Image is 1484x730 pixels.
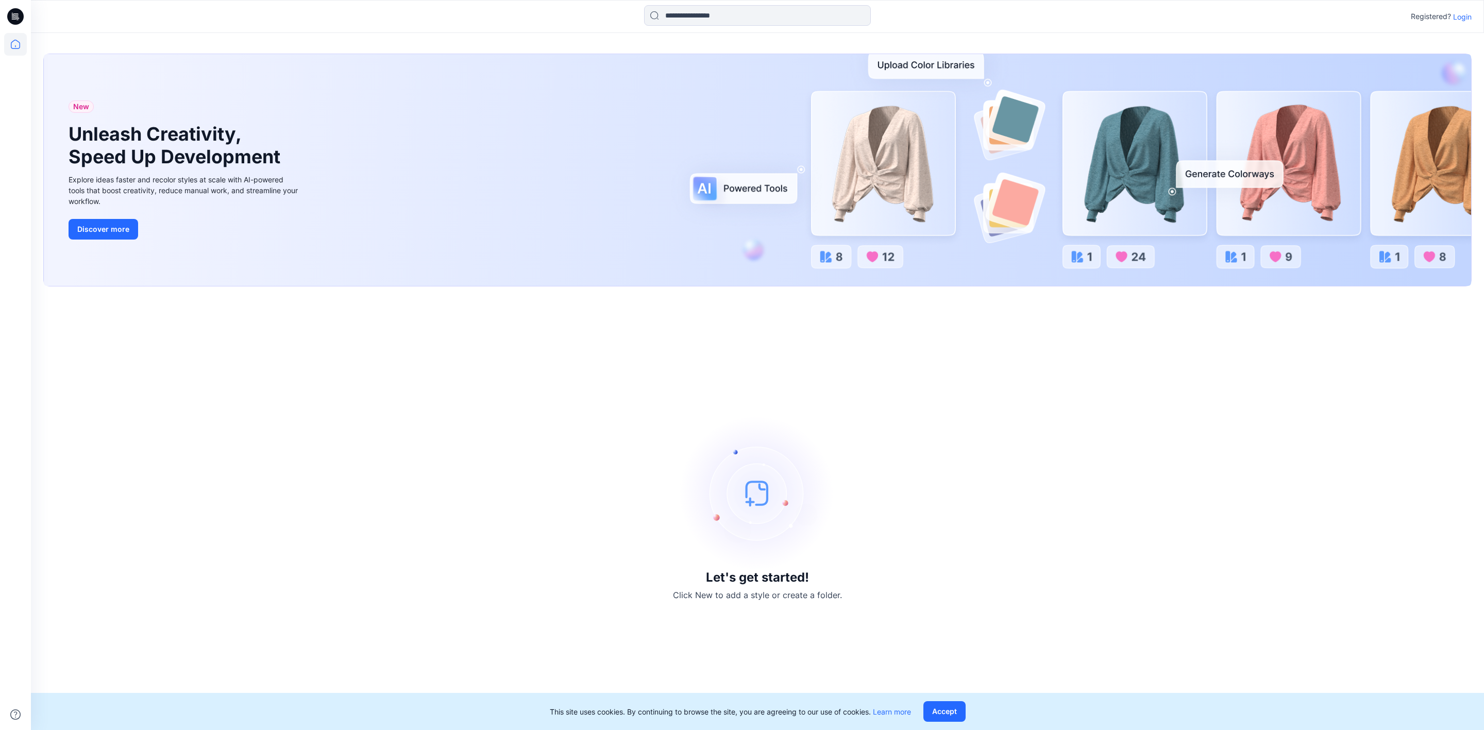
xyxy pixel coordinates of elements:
p: Registered? [1411,10,1451,23]
button: Accept [923,701,966,722]
button: Discover more [69,219,138,240]
p: This site uses cookies. By continuing to browse the site, you are agreeing to our use of cookies. [550,706,911,717]
p: Click New to add a style or create a folder. [673,589,842,601]
h1: Unleash Creativity, Speed Up Development [69,123,285,167]
img: empty-state-image.svg [680,416,835,570]
p: Login [1453,11,1472,22]
h3: Let's get started! [706,570,809,585]
span: New [73,100,89,113]
div: Explore ideas faster and recolor styles at scale with AI-powered tools that boost creativity, red... [69,174,300,207]
a: Learn more [873,707,911,716]
a: Discover more [69,219,300,240]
